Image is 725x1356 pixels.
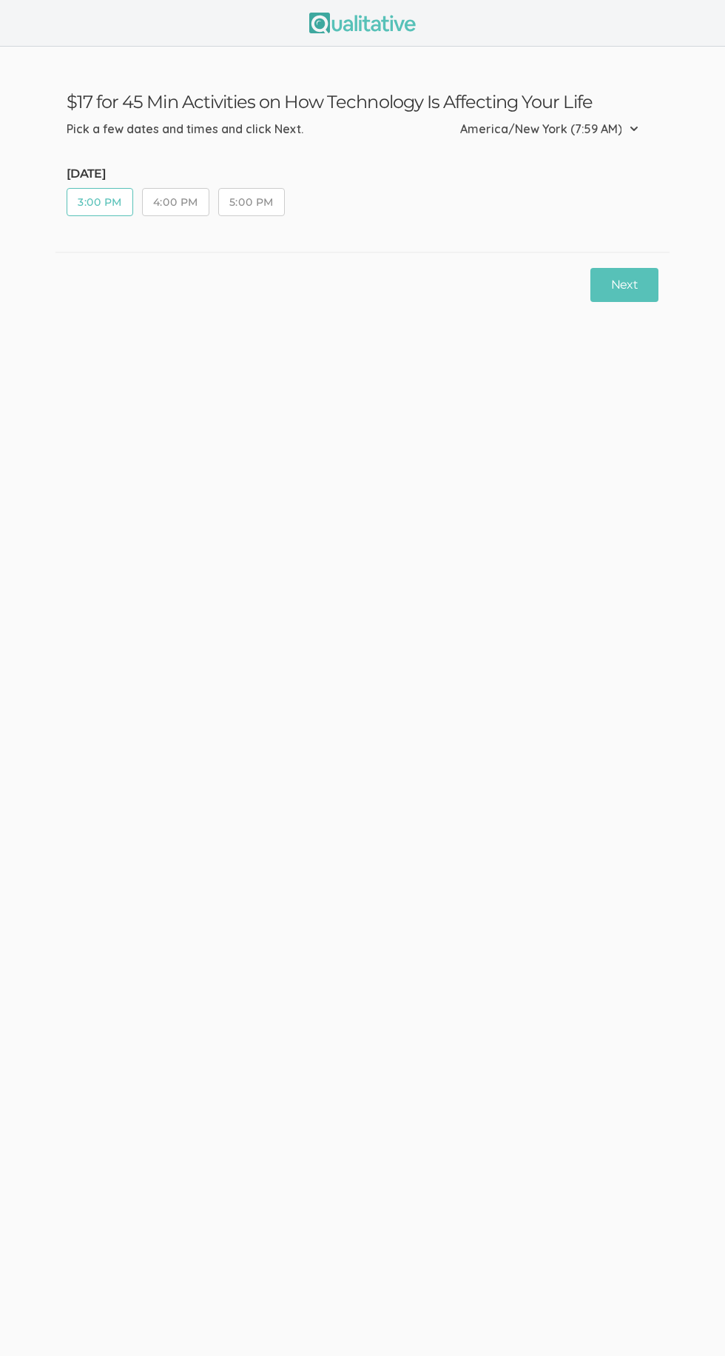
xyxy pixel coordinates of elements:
[142,188,209,216] button: 4:00 PM
[590,268,658,303] button: Next
[67,167,294,181] h5: [DATE]
[218,188,285,216] button: 5:00 PM
[67,91,658,113] h3: $17 for 45 Min Activities on How Technology Is Affecting Your Life
[309,13,416,33] img: Qualitative
[67,121,303,138] div: Pick a few dates and times and click Next.
[67,188,133,216] button: 3:00 PM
